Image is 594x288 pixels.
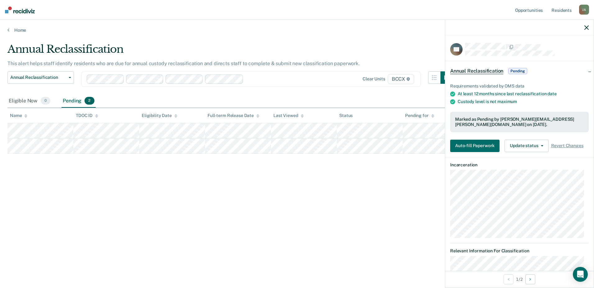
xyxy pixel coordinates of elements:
div: Last Viewed [273,113,304,118]
div: 1 / 2 [445,271,594,287]
span: Pending [508,68,527,74]
span: Revert Changes [551,143,583,148]
span: date [547,91,556,96]
span: Annual Reclassification [450,68,503,74]
span: 0 [41,97,50,105]
a: Auto-fill Paperwork [450,140,502,152]
div: Clear units [363,76,385,82]
p: This alert helps staff identify residents who are due for annual custody reclassification and dir... [7,61,360,66]
div: Annual Reclassification [7,43,453,61]
div: Full-term Release Date [208,113,259,118]
span: maximum [497,99,517,104]
button: Next Opportunity [525,274,535,284]
div: At least 12 months since last reclassification [458,91,589,97]
dt: Relevant Information For Classification [450,248,589,254]
div: TDOC ID [76,113,98,118]
div: Status [339,113,353,118]
div: Requirements validated by OMS data [450,83,589,89]
span: BCCX [388,74,414,84]
div: Name [10,113,27,118]
div: Pending for [405,113,434,118]
div: Eligible Now [7,94,52,108]
img: Recidiviz [5,7,35,13]
div: Annual ReclassificationPending [445,61,594,81]
div: Custody level is not [458,99,589,104]
span: Annual Reclassification [10,75,66,80]
button: Auto-fill Paperwork [450,140,500,152]
a: Home [7,27,587,33]
div: J A [579,5,589,15]
div: Marked as Pending by [PERSON_NAME][EMAIL_ADDRESS][PERSON_NAME][DOMAIN_NAME] on [DATE]. [455,117,584,127]
span: 2 [85,97,94,105]
div: Open Intercom Messenger [573,267,588,282]
div: Eligibility Date [142,113,177,118]
dt: Incarceration [450,162,589,168]
button: Previous Opportunity [504,274,514,284]
button: Update status [505,140,548,152]
div: Pending [62,94,95,108]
